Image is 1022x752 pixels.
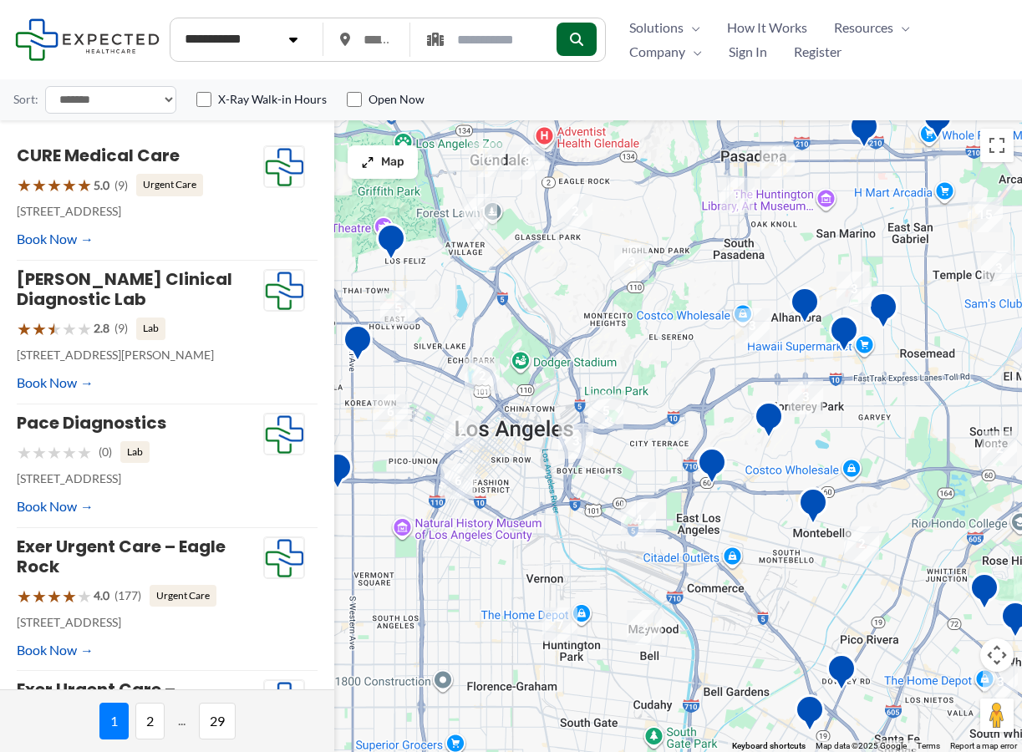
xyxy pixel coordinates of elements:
[719,178,755,213] div: 9
[17,313,32,344] span: ★
[15,18,160,61] img: Expected Healthcare Logo - side, dark font, small
[32,170,47,201] span: ★
[77,313,92,344] span: ★
[465,358,500,394] div: 2
[982,431,1017,466] div: 2
[685,39,702,64] span: Menu Toggle
[788,379,823,414] div: 3
[969,572,999,615] div: Montes Medical Group, Inc.
[94,318,109,339] span: 2.8
[17,267,232,311] a: [PERSON_NAME] Clinical Diagnostic Lab
[836,272,872,307] div: 3
[32,437,47,468] span: ★
[542,607,577,643] div: 7
[114,175,128,196] span: (9)
[17,226,94,252] a: Book Now
[684,15,700,40] span: Menu Toggle
[135,703,165,739] span: 2
[77,437,92,468] span: ★
[114,585,141,607] span: (177)
[62,313,77,344] span: ★
[381,155,404,170] span: Map
[923,102,953,145] div: PM Pediatric Urgent Care
[380,291,415,326] div: 5
[462,194,497,229] div: 11
[99,703,129,739] span: 1
[77,581,92,612] span: ★
[614,245,649,280] div: 3
[264,146,304,188] img: Expected Healthcare Logo
[17,144,180,167] a: CURE Medical Care
[62,581,77,612] span: ★
[983,664,1018,699] div: 3
[727,15,807,40] span: How It Works
[829,315,859,358] div: Synergy Imaging Center
[968,197,1003,232] div: 15
[361,155,374,169] img: Maximize
[980,638,1014,672] button: Map camera controls
[114,318,128,339] span: (9)
[510,145,545,180] div: 8
[94,175,109,196] span: 5.0
[17,494,94,519] a: Book Now
[794,39,841,64] span: Register
[834,15,893,40] span: Resources
[849,111,879,154] div: Huntington Hospital
[17,344,263,366] p: [STREET_ADDRESS][PERSON_NAME]
[199,703,236,739] span: 29
[32,313,47,344] span: ★
[343,324,373,367] div: Western Diagnostic Radiology by RADDICO &#8211; Central LA
[754,401,784,444] div: Monterey Park Hospital AHMC
[373,394,408,429] div: 6
[94,585,109,607] span: 4.0
[697,447,727,490] div: Edward R. Roybal Comprehensive Health Center
[440,464,475,499] div: 6
[821,15,923,40] a: ResourcesMenu Toggle
[557,194,592,229] div: 2
[376,223,406,266] div: Hd Diagnostic Imaging
[558,424,593,459] div: 3
[621,502,656,537] div: 4
[981,251,1016,286] div: 3
[444,415,479,450] div: 2
[99,441,112,463] span: (0)
[17,411,166,434] a: Pace Diagnostics
[17,612,263,633] p: [STREET_ADDRESS]
[62,437,77,468] span: ★
[469,142,504,177] div: 16
[735,308,770,343] div: 3
[17,370,94,395] a: Book Now
[17,468,263,490] p: [STREET_ADDRESS]
[369,91,425,108] label: Open Now
[17,638,94,663] a: Book Now
[264,680,304,722] img: Expected Healthcare Logo
[588,394,623,429] div: 5
[798,487,828,530] div: Montebello Advanced Imaging
[729,39,767,64] span: Sign In
[264,270,304,312] img: Expected Healthcare Logo
[17,170,32,201] span: ★
[264,414,304,455] img: Expected Healthcare Logo
[47,313,62,344] span: ★
[150,585,216,607] span: Urgent Care
[732,740,806,752] button: Keyboard shortcuts
[136,318,165,339] span: Lab
[47,437,62,468] span: ★
[171,703,192,739] span: ...
[795,694,825,737] div: Downey MRI Center powered by RAYUS Radiology
[17,535,226,578] a: Exer Urgent Care – Eagle Rock
[32,581,47,612] span: ★
[323,452,353,495] div: Western Convalescent Hospital
[844,526,879,561] div: 2
[17,201,263,222] p: [STREET_ADDRESS]
[218,91,327,108] label: X-Ray Walk-in Hours
[17,437,32,468] span: ★
[629,15,684,40] span: Solutions
[790,287,820,329] div: Pacific Medical Imaging
[616,15,714,40] a: SolutionsMenu Toggle
[816,741,907,750] span: Map data ©2025 Google
[47,170,62,201] span: ★
[136,174,203,196] span: Urgent Care
[77,170,92,201] span: ★
[13,89,38,110] label: Sort:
